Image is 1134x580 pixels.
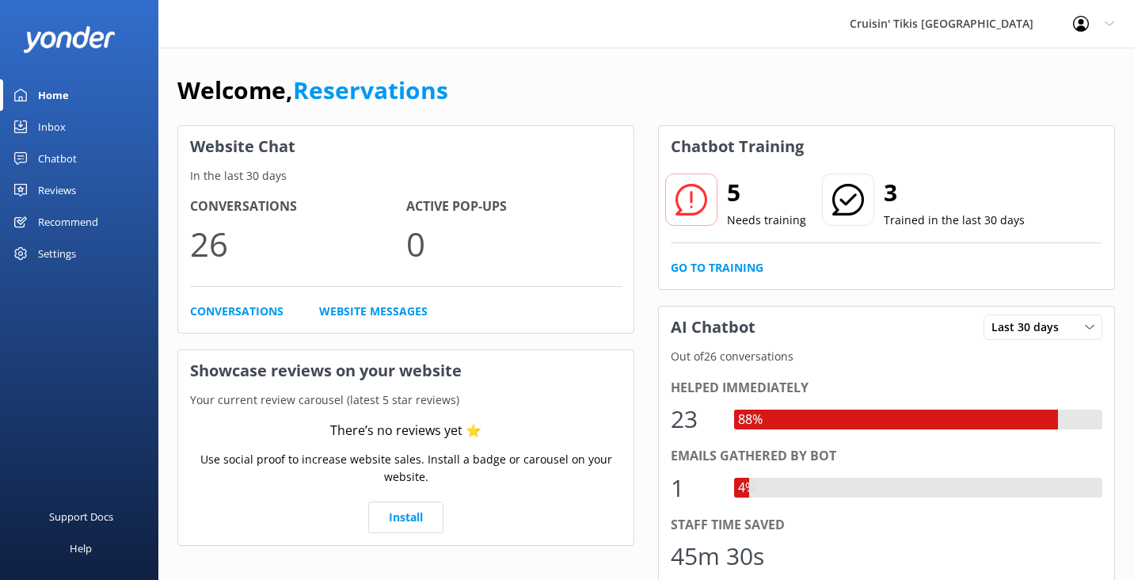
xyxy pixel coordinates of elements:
[178,350,634,391] h3: Showcase reviews on your website
[24,26,115,52] img: yonder-white-logo.png
[330,421,481,441] div: There’s no reviews yet ⭐
[190,197,406,217] h4: Conversations
[49,501,113,532] div: Support Docs
[190,303,283,320] a: Conversations
[70,532,92,564] div: Help
[178,126,634,167] h3: Website Chat
[659,307,767,348] h3: AI Chatbot
[368,502,443,533] a: Install
[727,174,806,212] h2: 5
[671,259,763,277] a: Go to Training
[734,410,767,430] div: 88%
[671,446,1102,467] div: Emails gathered by bot
[406,217,622,270] p: 0
[38,111,66,143] div: Inbox
[671,400,718,438] div: 23
[38,174,76,206] div: Reviews
[727,212,806,229] p: Needs training
[38,79,69,111] div: Home
[177,71,448,109] h1: Welcome,
[178,391,634,409] p: Your current review carousel (latest 5 star reviews)
[659,348,1114,365] p: Out of 26 conversations
[178,167,634,185] p: In the last 30 days
[671,537,764,575] div: 45m 30s
[190,451,622,487] p: Use social proof to increase website sales. Install a badge or carousel on your website.
[991,319,1068,336] span: Last 30 days
[671,469,718,507] div: 1
[190,217,406,270] p: 26
[671,515,1102,536] div: Staff time saved
[293,74,448,106] a: Reservations
[659,126,816,167] h3: Chatbot Training
[38,143,77,174] div: Chatbot
[38,206,98,238] div: Recommend
[734,478,759,498] div: 4%
[884,174,1025,212] h2: 3
[406,197,622,217] h4: Active Pop-ups
[319,303,428,320] a: Website Messages
[38,238,76,269] div: Settings
[884,212,1025,229] p: Trained in the last 30 days
[671,378,1102,399] div: Helped immediately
